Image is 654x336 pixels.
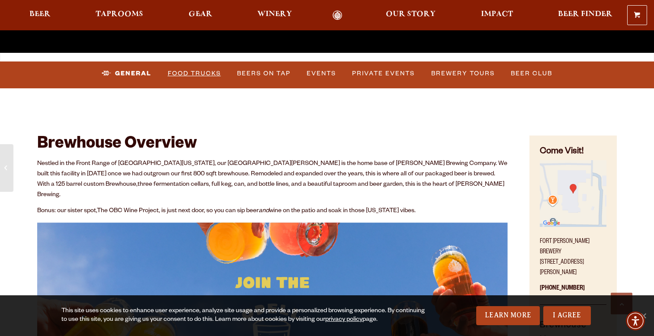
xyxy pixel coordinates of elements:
[481,11,513,18] span: Impact
[540,160,606,227] img: Small thumbnail of location on map
[321,10,353,20] a: Odell Home
[37,181,504,199] span: three fermentation cellars, full keg, can, and bottle lines, and a beautiful taproom and beer gar...
[475,10,519,20] a: Impact
[540,232,606,278] p: Fort [PERSON_NAME] Brewery [STREET_ADDRESS][PERSON_NAME]
[540,223,606,229] a: Find on Google Maps (opens in a new window)
[252,10,298,20] a: Winery
[259,208,269,215] em: and
[552,10,618,20] a: Beer Finder
[96,11,143,18] span: Taprooms
[257,11,292,18] span: Winery
[543,306,591,325] a: I Agree
[349,64,418,84] a: Private Events
[37,159,508,200] p: Nestled in the Front Range of [GEOGRAPHIC_DATA][US_STATE], our [GEOGRAPHIC_DATA][PERSON_NAME] is ...
[325,317,362,323] a: privacy policy
[97,208,159,215] a: The OBC Wine Project
[189,11,212,18] span: Gear
[558,11,612,18] span: Beer Finder
[476,306,540,325] a: Learn More
[540,278,606,305] p: [PHONE_NUMBER]
[626,311,645,330] div: Accessibility Menu
[164,64,224,84] a: Food Trucks
[380,10,441,20] a: Our Story
[507,64,556,84] a: Beer Club
[37,136,508,155] h2: Brewhouse Overview
[234,64,294,84] a: Beers on Tap
[386,11,436,18] span: Our Story
[61,307,428,324] div: This site uses cookies to enhance user experience, analyze site usage and provide a personalized ...
[183,10,218,20] a: Gear
[611,293,632,314] a: Scroll to top
[29,11,51,18] span: Beer
[37,206,508,216] p: Bonus: our sister spot, , is just next door, so you can sip beer wine on the patio and soak in th...
[428,64,498,84] a: Brewery Tours
[540,146,606,158] h4: Come Visit!
[303,64,340,84] a: Events
[98,64,155,84] a: General
[24,10,56,20] a: Beer
[90,10,149,20] a: Taprooms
